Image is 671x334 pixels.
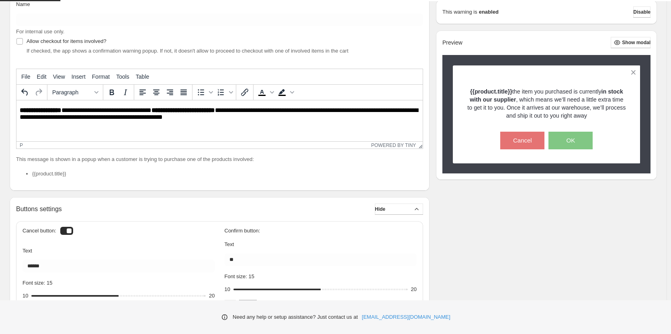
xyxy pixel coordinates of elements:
button: Bold [225,300,236,311]
iframe: Rich Text Area [16,100,423,141]
button: Italic [119,86,132,99]
button: Align center [149,86,163,99]
h2: Preview [442,39,462,46]
span: Tools [116,73,129,80]
strong: enabled [479,8,499,16]
a: Powered by Tiny [371,143,416,148]
button: Bold [105,86,119,99]
span: Text [23,248,32,254]
div: 20 [411,285,417,293]
span: 10 [225,286,230,292]
p: This message is shown in a popup when a customer is trying to purchase one of the products involved: [16,155,423,163]
h3: Cancel button: [23,228,56,234]
span: Allow checkout for items involved? [27,38,106,44]
span: If checked, the app shows a confirmation warning popup. If not, it doesn't allow to proceed to ch... [27,48,348,54]
span: Table [136,73,149,80]
span: Hide [375,206,385,212]
div: Resize [416,142,423,149]
span: Text [225,241,234,247]
div: Text color [255,86,275,99]
button: Justify [177,86,190,99]
button: Regular [239,300,257,311]
button: Cancel [500,132,544,149]
h3: Confirm button: [225,228,417,234]
span: View [53,73,65,80]
span: File [21,73,31,80]
span: Edit [37,73,47,80]
span: Font size: 15 [225,273,254,279]
div: 20 [209,292,215,300]
button: OK [548,132,593,149]
div: Bullet list [194,86,214,99]
div: Numbered list [214,86,234,99]
strong: {{product.title}} [470,88,512,95]
span: Paragraph [52,89,92,96]
button: Hide [375,204,423,215]
button: Align right [163,86,177,99]
a: [EMAIL_ADDRESS][DOMAIN_NAME] [362,313,450,321]
p: the item you purchased is currently , which means we’ll need a little extra time to get it to you... [467,88,626,120]
button: Align left [136,86,149,99]
span: Show modal [622,39,651,46]
strong: in stock with our supplier [470,88,623,103]
button: Disable [633,6,651,18]
span: Format [92,73,110,80]
button: Redo [32,86,45,99]
span: Font size: 15 [23,280,52,286]
div: p [20,143,23,148]
button: Show modal [611,37,651,48]
span: 10 [23,293,28,299]
span: For internal use only. [16,29,64,35]
button: Formats [49,86,101,99]
button: Undo [18,86,32,99]
p: This warning is [442,8,477,16]
h2: Buttons settings [16,205,62,213]
span: Name [16,1,30,7]
span: Insert [72,73,86,80]
button: Insert/edit link [238,86,252,99]
div: Background color [275,86,295,99]
li: {{product.title}} [32,170,423,178]
span: Disable [633,9,651,15]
